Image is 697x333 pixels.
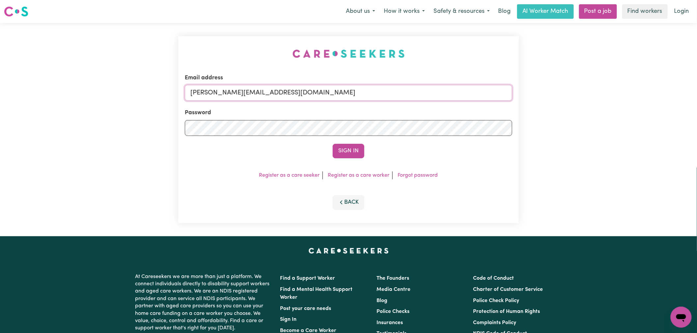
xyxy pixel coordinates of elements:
[185,74,223,82] label: Email address
[671,307,692,328] iframe: Button to launch messaging window
[670,4,693,19] a: Login
[185,85,512,101] input: Email address
[473,287,543,292] a: Charter of Customer Service
[376,276,409,281] a: The Founders
[280,317,296,322] a: Sign In
[398,173,438,178] a: Forgot password
[309,248,389,253] a: Careseekers home page
[517,4,574,19] a: AI Worker Match
[376,287,410,292] a: Media Centre
[622,4,668,19] a: Find workers
[259,173,320,178] a: Register as a care seeker
[473,298,519,303] a: Police Check Policy
[4,4,28,19] a: Careseekers logo
[333,195,364,210] button: Back
[185,109,211,117] label: Password
[280,287,352,300] a: Find a Mental Health Support Worker
[376,298,387,303] a: Blog
[342,5,379,18] button: About us
[376,320,403,325] a: Insurances
[328,173,390,178] a: Register as a care worker
[473,309,540,314] a: Protection of Human Rights
[429,5,494,18] button: Safety & resources
[494,4,515,19] a: Blog
[473,320,516,325] a: Complaints Policy
[379,5,429,18] button: How it works
[280,306,331,311] a: Post your care needs
[579,4,617,19] a: Post a job
[4,6,28,17] img: Careseekers logo
[376,309,409,314] a: Police Checks
[333,144,364,158] button: Sign In
[280,276,335,281] a: Find a Support Worker
[473,276,514,281] a: Code of Conduct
